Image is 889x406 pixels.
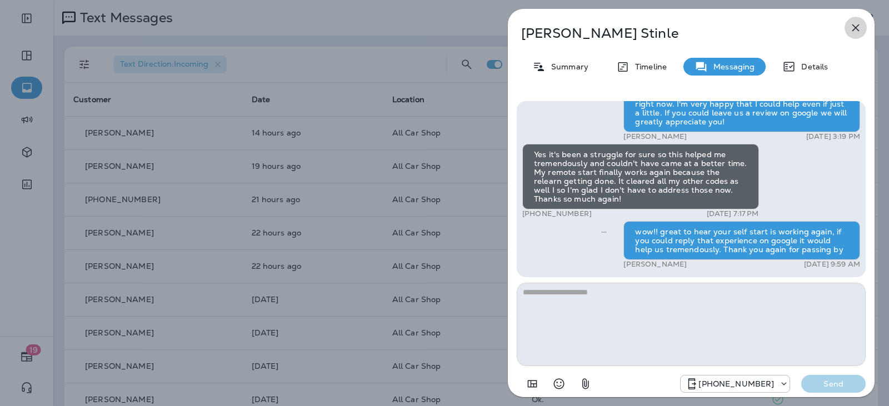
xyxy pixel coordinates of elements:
p: [PERSON_NAME] [623,260,687,269]
p: [PERSON_NAME] [623,132,687,141]
p: [DATE] 9:59 AM [804,260,860,269]
p: [DATE] 3:19 PM [806,132,860,141]
button: Add in a premade template [521,373,543,395]
button: Select an emoji [548,373,570,395]
div: wow!! great to hear your self start is working again, if you could reply that experience on googl... [623,221,860,260]
p: Timeline [630,62,667,71]
span: Sent [601,226,607,236]
p: [PHONE_NUMBER] [522,209,592,218]
p: Details [796,62,828,71]
p: [PHONE_NUMBER] [698,379,774,388]
div: Yes it's been a struggle for sure so this helped me tremendously and couldn't have came at a bett... [522,144,759,209]
p: [PERSON_NAME] Stinle [521,26,825,41]
div: Wow!! your going through some very tough challenges right now. I'm very happy that I could help e... [623,84,860,132]
p: [DATE] 7:17 PM [707,209,759,218]
p: Summary [546,62,588,71]
div: +1 (689) 265-4479 [681,377,790,390]
p: Messaging [708,62,755,71]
